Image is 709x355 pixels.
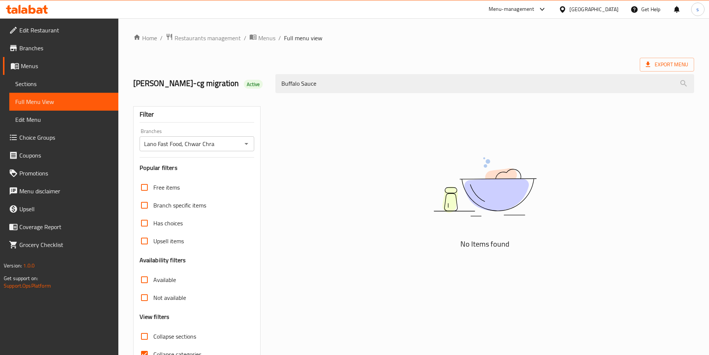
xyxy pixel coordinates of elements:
[19,26,112,35] span: Edit Restaurant
[3,146,118,164] a: Coupons
[646,60,688,69] span: Export Menu
[9,93,118,111] a: Full Menu View
[153,183,180,192] span: Free items
[696,5,699,13] span: s
[249,33,275,43] a: Menus
[15,115,112,124] span: Edit Menu
[153,237,184,245] span: Upsell items
[153,293,186,302] span: Not available
[21,61,112,70] span: Menus
[3,129,118,146] a: Choice Groups
[19,133,112,142] span: Choice Groups
[19,240,112,249] span: Grocery Checklist
[19,187,112,196] span: Menu disclaimer
[140,256,186,264] h3: Availability filters
[278,34,281,42] li: /
[640,58,694,72] span: Export Menu
[15,97,112,106] span: Full Menu View
[3,57,118,75] a: Menus
[140,107,255,123] div: Filter
[3,182,118,200] a: Menu disclaimer
[140,164,255,172] h3: Popular filters
[19,151,112,160] span: Coupons
[3,164,118,182] a: Promotions
[4,261,22,270] span: Version:
[284,34,322,42] span: Full menu view
[244,81,263,88] span: Active
[166,33,241,43] a: Restaurants management
[15,79,112,88] span: Sections
[153,201,206,210] span: Branch specific items
[569,5,619,13] div: [GEOGRAPHIC_DATA]
[9,111,118,129] a: Edit Menu
[153,275,176,284] span: Available
[19,169,112,178] span: Promotions
[244,80,263,89] div: Active
[19,44,112,53] span: Branches
[9,75,118,93] a: Sections
[133,34,157,42] a: Home
[244,34,246,42] li: /
[241,139,252,149] button: Open
[3,39,118,57] a: Branches
[3,200,118,218] a: Upsell
[19,222,112,231] span: Coverage Report
[4,281,51,291] a: Support.OpsPlatform
[489,5,534,14] div: Menu-management
[160,34,163,42] li: /
[140,313,170,321] h3: View filters
[258,34,275,42] span: Menus
[3,21,118,39] a: Edit Restaurant
[392,238,578,250] h5: No Items found
[4,273,38,283] span: Get support on:
[153,332,196,341] span: Collapse sections
[153,219,183,228] span: Has choices
[23,261,35,270] span: 1.0.0
[19,205,112,213] span: Upsell
[3,218,118,236] a: Coverage Report
[133,33,694,43] nav: breadcrumb
[392,137,578,236] img: dish.svg
[175,34,241,42] span: Restaurants management
[133,78,267,89] h2: [PERSON_NAME]-cg migration
[275,74,694,93] input: search
[3,236,118,254] a: Grocery Checklist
